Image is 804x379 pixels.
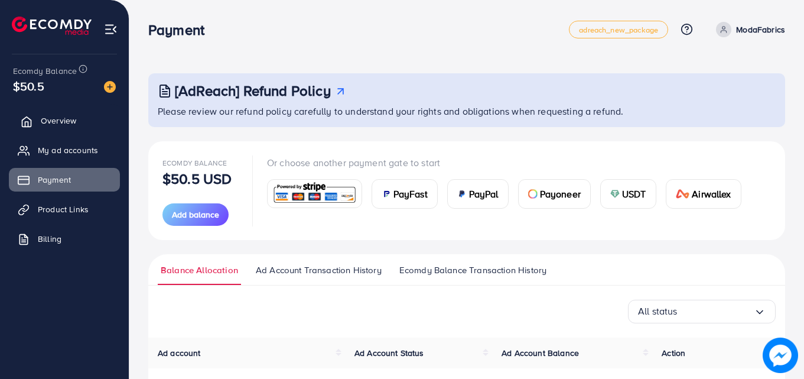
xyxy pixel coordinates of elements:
[579,26,658,34] span: adreach_new_package
[662,347,685,359] span: Action
[678,302,754,320] input: Search for option
[162,171,232,186] p: $50.5 USD
[354,347,424,359] span: Ad Account Status
[104,22,118,36] img: menu
[763,338,798,373] img: image
[393,187,428,201] span: PayFast
[267,156,751,170] p: Or choose another payment gate to start
[610,189,620,199] img: card
[540,187,581,201] span: Payoneer
[158,104,778,118] p: Please review our refund policy carefully to understand your rights and obligations when requesti...
[158,347,201,359] span: Ad account
[382,189,391,199] img: card
[38,203,89,215] span: Product Links
[711,22,785,37] a: ModaFabrics
[267,179,362,208] a: card
[457,189,467,199] img: card
[9,109,120,132] a: Overview
[175,82,331,99] h3: [AdReach] Refund Policy
[736,22,785,37] p: ModaFabrics
[628,300,776,323] div: Search for option
[9,138,120,162] a: My ad accounts
[172,209,219,221] span: Add balance
[622,187,646,201] span: USDT
[447,179,509,209] a: cardPayPal
[13,65,77,77] span: Ecomdy Balance
[502,347,579,359] span: Ad Account Balance
[38,174,71,186] span: Payment
[692,187,731,201] span: Airwallex
[676,189,690,199] img: card
[161,264,238,277] span: Balance Allocation
[600,179,656,209] a: cardUSDT
[638,302,678,320] span: All status
[666,179,741,209] a: cardAirwallex
[38,144,98,156] span: My ad accounts
[162,158,227,168] span: Ecomdy Balance
[372,179,438,209] a: cardPayFast
[518,179,591,209] a: cardPayoneer
[399,264,546,277] span: Ecomdy Balance Transaction History
[469,187,499,201] span: PayPal
[9,227,120,251] a: Billing
[38,233,61,245] span: Billing
[9,197,120,221] a: Product Links
[12,17,92,35] img: logo
[569,21,668,38] a: adreach_new_package
[148,21,214,38] h3: Payment
[13,77,44,95] span: $50.5
[528,189,538,199] img: card
[271,181,358,206] img: card
[9,168,120,192] a: Payment
[256,264,382,277] span: Ad Account Transaction History
[162,203,229,226] button: Add balance
[104,81,116,93] img: image
[41,115,76,127] span: Overview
